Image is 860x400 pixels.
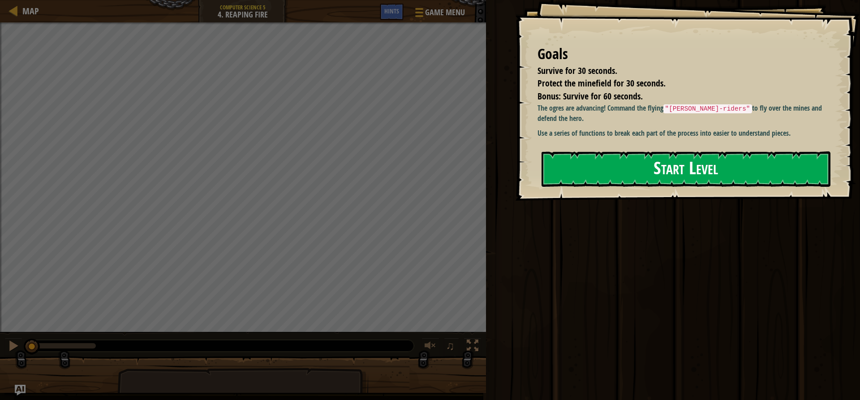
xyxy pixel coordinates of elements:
[537,128,835,138] p: Use a series of functions to break each part of the process into easier to understand pieces.
[537,77,666,89] span: Protect the minefield for 30 seconds.
[526,65,826,77] li: Survive for 30 seconds.
[384,7,399,15] span: Hints
[421,338,439,356] button: Adjust volume
[408,4,470,25] button: Game Menu
[4,338,22,356] button: Ctrl + P: Pause
[542,151,830,187] button: Start Level
[464,338,482,356] button: Toggle fullscreen
[537,90,643,102] span: Bonus: Survive for 60 seconds.
[444,338,459,356] button: ♫
[22,5,39,17] span: Map
[526,90,826,103] li: Bonus: Survive for 60 seconds.
[537,65,617,77] span: Survive for 30 seconds.
[537,103,835,124] p: The ogres are advancing! Command the flying to fly over the mines and defend the hero.
[663,104,752,113] code: "[PERSON_NAME]-riders"
[446,339,455,353] span: ♫
[425,7,465,18] span: Game Menu
[18,5,39,17] a: Map
[15,385,26,396] button: Ask AI
[537,44,829,65] div: Goals
[526,77,826,90] li: Protect the minefield for 30 seconds.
